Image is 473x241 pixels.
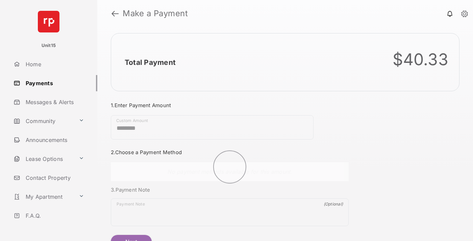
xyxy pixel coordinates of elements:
h3: 1. Enter Payment Amount [111,102,349,109]
a: Home [11,56,97,72]
h3: 2. Choose a Payment Method [111,149,349,155]
a: My Apartment [11,189,76,205]
h3: 3. Payment Note [111,187,349,193]
a: Announcements [11,132,97,148]
a: F.A.Q. [11,208,97,224]
a: Lease Options [11,151,76,167]
h2: Total Payment [125,58,176,67]
div: $40.33 [393,50,449,69]
img: svg+xml;base64,PHN2ZyB4bWxucz0iaHR0cDovL3d3dy53My5vcmcvMjAwMC9zdmciIHdpZHRoPSI2NCIgaGVpZ2h0PSI2NC... [38,11,59,32]
a: Contact Property [11,170,97,186]
a: Community [11,113,76,129]
strong: Make a Payment [123,9,188,18]
a: Payments [11,75,97,91]
p: Unit15 [42,42,56,49]
a: Messages & Alerts [11,94,97,110]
